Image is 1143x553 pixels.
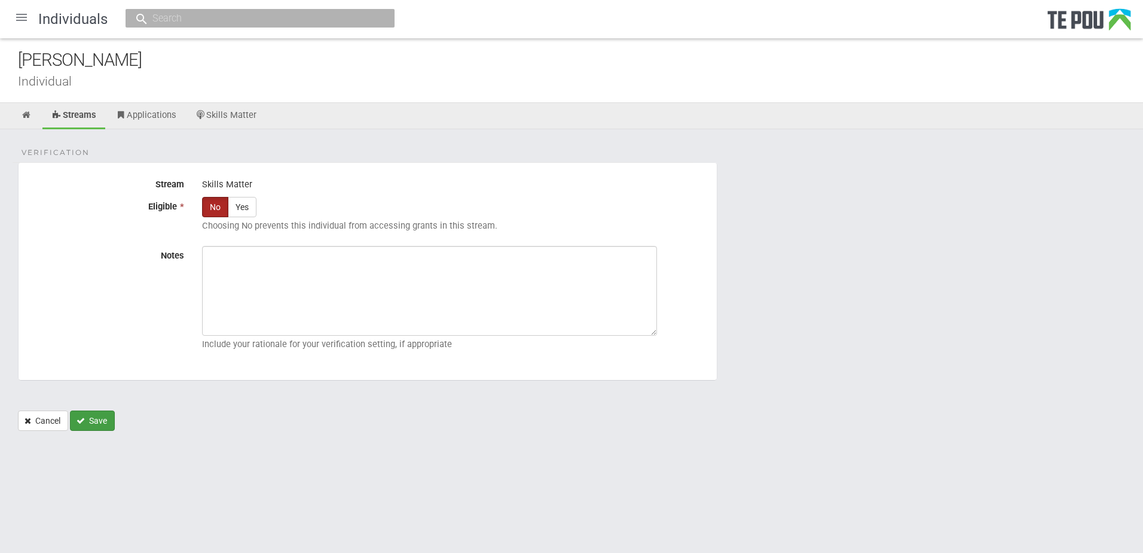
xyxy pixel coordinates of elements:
[148,201,177,212] span: Eligible
[42,103,105,129] a: Streams
[22,147,90,158] span: Verification
[161,250,184,261] span: Notes
[18,75,1143,87] div: Individual
[187,103,266,129] a: Skills Matter
[19,175,193,190] label: Stream
[202,339,708,350] p: Include your rationale for your verification setting, if appropriate
[202,175,708,195] div: Skills Matter
[18,411,68,431] a: Cancel
[106,103,185,129] a: Applications
[70,411,115,431] button: Save
[228,197,256,217] label: Yes
[18,47,1143,73] div: [PERSON_NAME]
[149,12,359,25] input: Search
[202,220,708,231] p: Choosing No prevents this individual from accessing grants in this stream.
[202,197,228,217] label: No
